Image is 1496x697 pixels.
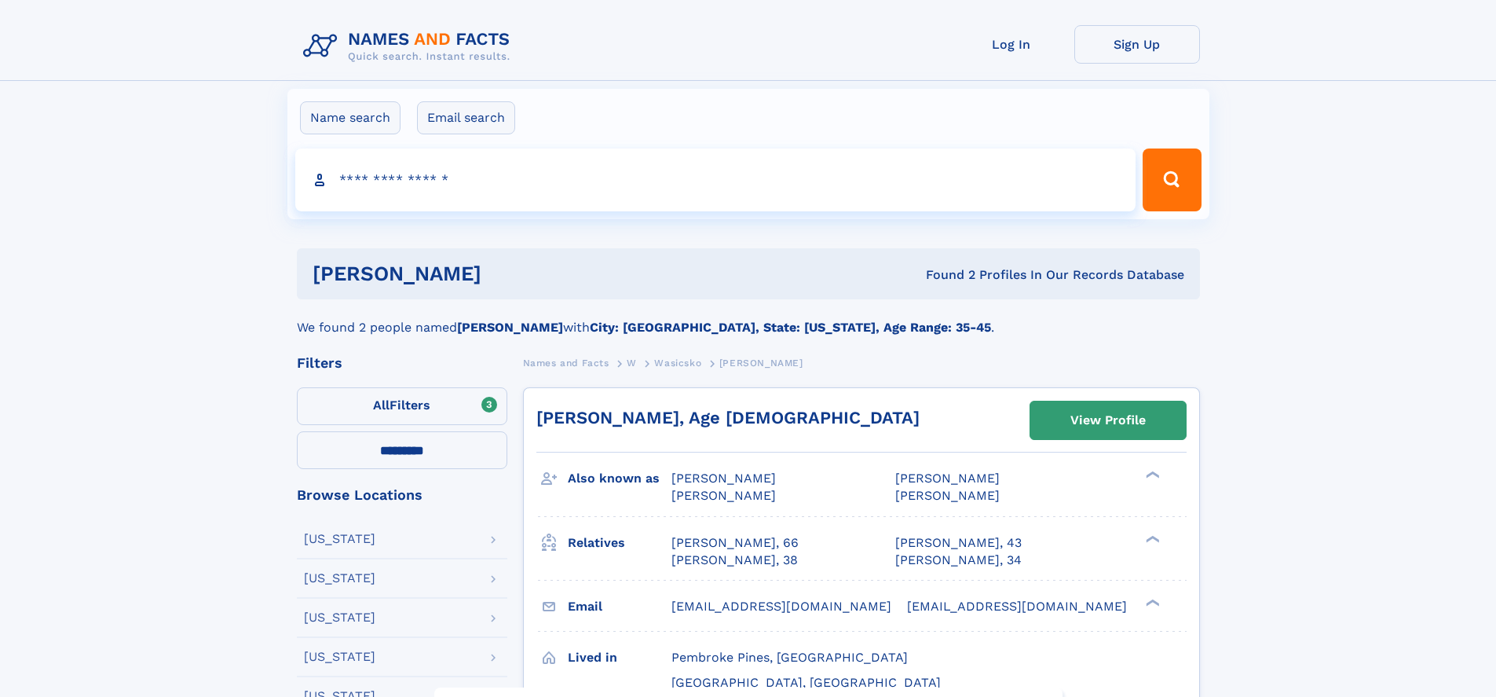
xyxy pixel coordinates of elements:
[1030,402,1186,439] a: View Profile
[1074,25,1200,64] a: Sign Up
[1142,470,1161,480] div: ❯
[671,650,908,665] span: Pembroke Pines, [GEOGRAPHIC_DATA]
[1142,597,1161,607] div: ❯
[719,358,803,369] span: [PERSON_NAME]
[949,25,1074,64] a: Log In
[627,358,637,369] span: W
[297,387,507,425] label: Filters
[457,320,563,335] b: [PERSON_NAME]
[895,471,1000,486] span: [PERSON_NAME]
[671,599,891,614] span: [EMAIL_ADDRESS][DOMAIN_NAME]
[297,356,507,370] div: Filters
[300,101,401,134] label: Name search
[671,552,798,569] a: [PERSON_NAME], 38
[304,572,375,585] div: [US_STATE]
[568,593,671,620] h3: Email
[654,358,701,369] span: Wasicsko
[590,320,991,335] b: City: [GEOGRAPHIC_DATA], State: [US_STATE], Age Range: 35-45
[417,101,515,134] label: Email search
[568,530,671,556] h3: Relatives
[671,675,941,690] span: [GEOGRAPHIC_DATA], [GEOGRAPHIC_DATA]
[704,266,1184,284] div: Found 2 Profiles In Our Records Database
[304,533,375,545] div: [US_STATE]
[304,611,375,624] div: [US_STATE]
[304,651,375,663] div: [US_STATE]
[373,398,390,413] span: All
[297,25,523,68] img: Logo Names and Facts
[295,149,1136,211] input: search input
[297,299,1200,337] div: We found 2 people named with .
[895,552,1022,569] a: [PERSON_NAME], 34
[523,353,609,372] a: Names and Facts
[895,488,1000,503] span: [PERSON_NAME]
[536,408,920,427] a: [PERSON_NAME], Age [DEMOGRAPHIC_DATA]
[627,353,637,372] a: W
[568,465,671,492] h3: Also known as
[1070,402,1146,438] div: View Profile
[671,534,799,552] a: [PERSON_NAME], 66
[313,264,704,284] h1: [PERSON_NAME]
[654,353,701,372] a: Wasicsko
[895,534,1022,552] a: [PERSON_NAME], 43
[568,644,671,671] h3: Lived in
[297,488,507,502] div: Browse Locations
[671,471,776,486] span: [PERSON_NAME]
[1142,534,1161,544] div: ❯
[671,488,776,503] span: [PERSON_NAME]
[907,599,1127,614] span: [EMAIL_ADDRESS][DOMAIN_NAME]
[1143,149,1201,211] button: Search Button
